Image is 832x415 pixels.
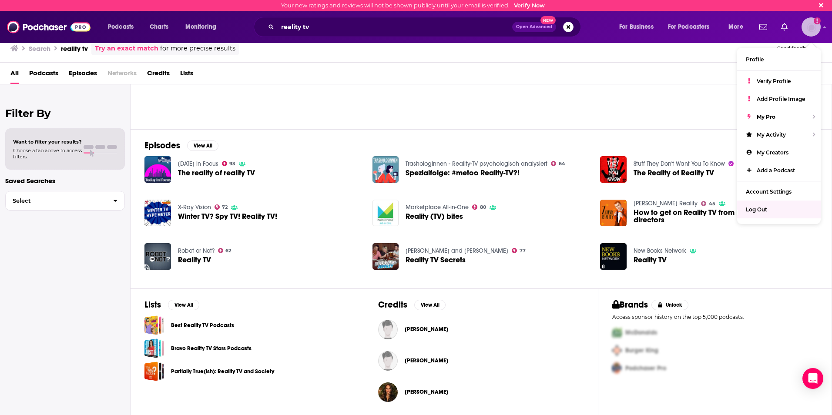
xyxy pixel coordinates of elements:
[651,300,688,310] button: Unlock
[609,341,625,359] img: Second Pro Logo
[405,388,448,395] span: [PERSON_NAME]
[378,378,584,406] button: Maeva DascanioMaeva Dascanio
[144,200,171,226] img: Winter TV? Spy TV! Reality TV!
[372,156,399,183] img: Spezialfolge: #metoo Reality-TV?!
[147,66,170,84] a: Credits
[171,344,252,353] a: Bravo Reality TV Stars Podcasts
[406,256,466,264] a: Reality TV Secrets
[13,147,82,160] span: Choose a tab above to access filters.
[378,320,398,339] img: David Bloomberg
[406,213,463,220] a: Reality (TV) bites
[737,90,821,108] a: Add Profile Image
[540,16,556,24] span: New
[701,201,715,206] a: 45
[372,200,399,226] img: Reality (TV) bites
[406,169,520,177] span: Spezialfolge: #metoo Reality-TV?!
[13,139,82,145] span: Want to filter your results?
[144,338,164,358] a: Bravo Reality TV Stars Podcasts
[472,204,486,210] a: 80
[728,21,743,33] span: More
[757,149,788,156] span: My Creators
[746,206,767,213] span: Log Out
[378,299,407,310] h2: Credits
[180,66,193,84] a: Lists
[95,44,158,54] a: Try an exact match
[634,169,714,177] a: The Reality of Reality TV
[61,44,88,53] h3: reality tv
[802,17,821,37] span: Logged in as jbarbour
[737,144,821,161] a: My Creators
[144,299,199,310] a: ListsView All
[144,243,171,270] img: Reality TV
[737,183,821,201] a: Account Settings
[625,329,657,336] span: McDonalds
[757,167,795,174] span: Add a Podcast
[262,17,589,37] div: Search podcasts, credits, & more...
[10,66,19,84] span: All
[179,20,228,34] button: open menu
[600,243,627,270] img: Reality TV
[29,44,50,53] h3: Search
[514,2,545,9] a: Verify Now
[178,256,211,264] span: Reality TV
[178,213,277,220] span: Winter TV? Spy TV! Reality TV!
[144,361,164,381] span: Partially True(ish): Reality TV and Society
[5,177,125,185] p: Saved Searches
[778,20,791,34] a: Show notifications dropdown
[178,204,211,211] a: X-Ray Vision
[737,161,821,179] a: Add a Podcast
[378,315,584,343] button: David BloombergDavid Bloomberg
[281,2,545,9] div: Your new ratings and reviews will not be shown publicly until your email is verified.
[756,20,771,34] a: Show notifications dropdown
[378,351,398,371] img: Jimmie Lee
[69,66,97,84] a: Episodes
[144,20,174,34] a: Charts
[612,299,648,310] h2: Brands
[600,156,627,183] img: The Reality of Reality TV
[144,315,164,335] span: Best Reality TV Podcasts
[662,20,722,34] button: open menu
[278,20,512,34] input: Search podcasts, credits, & more...
[406,160,547,167] a: Trashologinnen - Reality-TV psychologisch analysiert
[625,347,658,354] span: Burger King
[634,200,698,207] a: Zachary Reality
[222,205,228,209] span: 72
[178,247,215,254] a: Robot or Not?
[372,243,399,270] a: Reality TV Secrets
[609,324,625,341] img: First Pro Logo
[378,382,398,402] a: Maeva Dascanio
[29,66,58,84] a: Podcasts
[378,299,446,310] a: CreditsView All
[144,156,171,183] img: The reality of reality TV
[737,50,821,68] a: Profile
[802,368,823,389] div: Open Intercom Messenger
[722,20,754,34] button: open menu
[378,347,584,375] button: Jimmie LeeJimmie Lee
[108,21,134,33] span: Podcasts
[600,200,627,226] img: How to get on Reality TV from Reality TV casting directors
[634,209,818,224] a: How to get on Reality TV from Reality TV casting directors
[757,114,775,120] span: My Pro
[559,162,565,166] span: 64
[737,48,821,224] ul: Show profile menu
[405,326,448,333] span: [PERSON_NAME]
[144,140,180,151] h2: Episodes
[405,357,448,364] a: Jimmie Lee
[757,96,805,102] span: Add Profile Image
[634,247,686,254] a: New Books Network
[168,300,199,310] button: View All
[160,44,235,54] span: for more precise results
[414,300,446,310] button: View All
[178,169,255,177] span: The reality of reality TV
[634,256,667,264] a: Reality TV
